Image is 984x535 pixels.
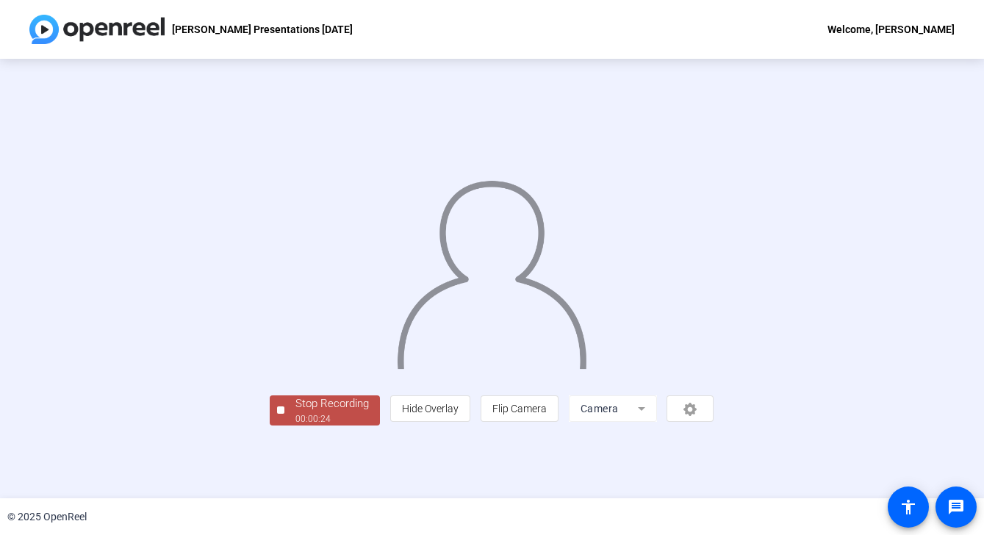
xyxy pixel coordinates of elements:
[295,412,369,426] div: 00:00:24
[481,395,559,422] button: Flip Camera
[270,395,380,426] button: Stop Recording00:00:24
[29,15,165,44] img: OpenReel logo
[390,395,470,422] button: Hide Overlay
[396,169,588,369] img: overlay
[295,395,369,412] div: Stop Recording
[947,498,965,516] mat-icon: message
[827,21,955,38] div: Welcome, [PERSON_NAME]
[899,498,917,516] mat-icon: accessibility
[492,403,547,414] span: Flip Camera
[7,509,87,525] div: © 2025 OpenReel
[172,21,353,38] p: [PERSON_NAME] Presentations [DATE]
[402,403,459,414] span: Hide Overlay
